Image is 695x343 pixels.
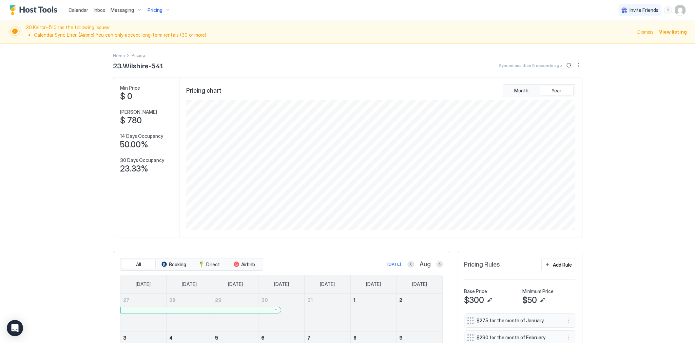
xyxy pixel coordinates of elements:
span: 9 [399,335,403,341]
a: Inbox [94,6,105,14]
span: 3 [123,335,127,341]
div: User profile [675,5,686,16]
span: Home [113,53,125,58]
button: Direct [192,260,226,269]
a: July 28, 2025 [167,294,212,306]
td: August 2, 2025 [397,294,443,331]
span: [DATE] [182,281,197,287]
span: Breadcrumb [132,53,145,58]
a: Monday [175,275,204,293]
button: Add Rule [541,258,575,271]
div: tab-group [503,84,575,97]
td: August 1, 2025 [350,294,397,331]
span: Messaging [111,7,134,13]
span: All [136,261,141,268]
div: tab-group [120,258,263,271]
span: 2 [399,297,402,303]
span: $ 780 [120,115,142,126]
span: [PERSON_NAME] [120,109,157,115]
span: Minimum Price [522,288,554,294]
div: Dismiss [637,28,654,35]
a: Host Tools Logo [9,5,60,15]
li: Calendar Sync Error: (Airbnb) You can only accept long-term rentals (30 or more) [34,32,633,38]
span: Year [552,88,561,94]
div: Breadcrumb [113,52,125,59]
span: 14 Days Occupancy [120,133,163,139]
span: 30.Kelton-510 has the following issues: [26,24,633,39]
span: 7 [307,335,310,341]
span: $50 [522,295,537,305]
a: July 27, 2025 [120,294,166,306]
td: July 28, 2025 [166,294,212,331]
a: Calendar [69,6,88,14]
span: Min Price [120,85,140,91]
div: menu [564,317,572,325]
span: 28 [169,297,175,303]
button: Edit [485,296,494,304]
a: Wednesday [267,275,295,293]
span: Pricing [148,7,162,13]
button: Sync prices [565,61,573,69]
button: Year [540,86,574,95]
span: Booking [169,261,186,268]
span: Inbox [94,7,105,13]
span: $290 for the month of February [477,335,557,341]
span: 30 [261,297,268,303]
td: July 29, 2025 [212,294,258,331]
span: 6 [261,335,265,341]
span: Airbnb [241,261,255,268]
span: $275 for the month of January [477,318,557,324]
span: Calendar [69,7,88,13]
span: Pricing chart [186,87,221,95]
td: July 31, 2025 [304,294,350,331]
button: Edit [538,296,546,304]
span: 5 [215,335,218,341]
span: 23.33% [120,164,148,174]
span: Invite Friends [630,7,658,13]
span: 1 [353,297,355,303]
span: $ 0 [120,91,132,102]
button: Month [504,86,538,95]
span: [DATE] [412,281,427,287]
a: August 1, 2025 [351,294,397,306]
div: Open Intercom Messenger [7,320,23,336]
a: Home [113,52,125,59]
div: menu [564,333,572,342]
div: Add Rule [553,261,572,268]
span: 29 [215,297,221,303]
div: View listing [659,28,687,35]
span: 4 [169,335,173,341]
td: July 30, 2025 [258,294,305,331]
a: Tuesday [221,275,250,293]
button: Booking [157,260,191,269]
div: [DATE] [387,261,401,267]
span: 50.00% [120,140,148,150]
a: Thursday [313,275,342,293]
a: July 29, 2025 [212,294,258,306]
a: July 30, 2025 [258,294,304,306]
span: Month [514,88,528,94]
div: menu [664,6,672,14]
a: Saturday [405,275,434,293]
span: [DATE] [274,281,289,287]
span: Synced less than 5 seconds ago [499,63,562,68]
span: 27 [123,297,129,303]
span: Direct [206,261,220,268]
a: Sunday [129,275,157,293]
button: Previous month [407,261,414,268]
span: 23.Wilshire-541 [113,60,163,70]
span: [DATE] [320,281,335,287]
button: Next month [436,261,443,268]
button: All [122,260,156,269]
span: 30 Days Occupancy [120,157,164,163]
span: [DATE] [366,281,381,287]
button: More options [574,61,582,69]
a: August 2, 2025 [397,294,442,306]
span: Aug [420,260,431,268]
button: [DATE] [386,260,402,268]
span: 8 [353,335,356,341]
button: Airbnb [228,260,262,269]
